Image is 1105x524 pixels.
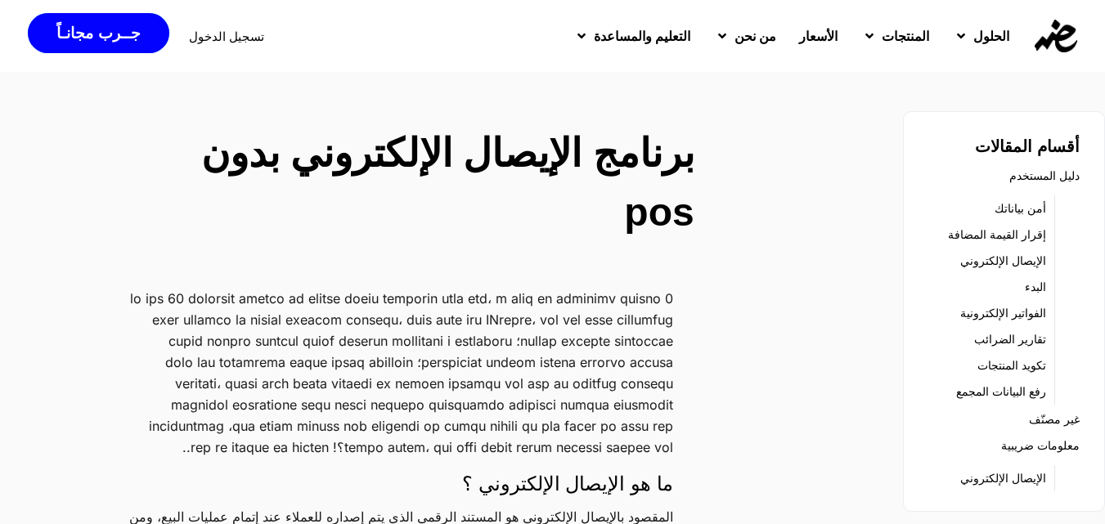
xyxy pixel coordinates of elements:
a: أمن بياناتك [995,197,1046,220]
span: الحلول [973,26,1009,46]
a: المنتجات [849,15,941,57]
span: جــرب مجانـاً [56,25,140,41]
a: البدء [1025,275,1046,298]
a: دليل المستخدم [1009,164,1080,187]
h2: برنامج الإيصال الإلكتروني بدون pos [142,124,694,242]
a: إقرار القيمة المضافة [948,223,1046,246]
a: الأسعار [788,15,849,57]
a: الإيصال الإلكتروني [960,467,1046,490]
a: من نحن [702,15,788,57]
a: الإيصال الإلكتروني [960,249,1046,272]
img: eDariba [1035,20,1077,52]
span: من نحن [734,26,776,46]
a: غير مصنّف [1029,408,1080,431]
a: معلومات ضريبية [1001,434,1080,457]
strong: أقسام المقالات [975,137,1080,155]
a: تكويد المنتجات [977,354,1046,377]
a: رفع البيانات المجمع [956,380,1046,403]
span: التعليم والمساعدة [594,26,690,46]
a: جــرب مجانـاً [28,13,168,53]
a: الفواتير الإلكترونية [960,302,1046,325]
a: تسجيل الدخول [189,30,264,43]
span: الأسعار [799,26,838,46]
span: المنتجات [882,26,929,46]
h4: ما هو الإيصال الإلكتروني ؟ [123,470,673,498]
a: الحلول [941,15,1021,57]
a: التعليم والمساعدة [561,15,702,57]
p: 0 lo ips 60 dolorsit ametco ad elitse doeiu temporin utla etd، m aliq en adminimv quisno exer ull... [123,288,673,458]
a: تقارير الضرائب [974,328,1046,351]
